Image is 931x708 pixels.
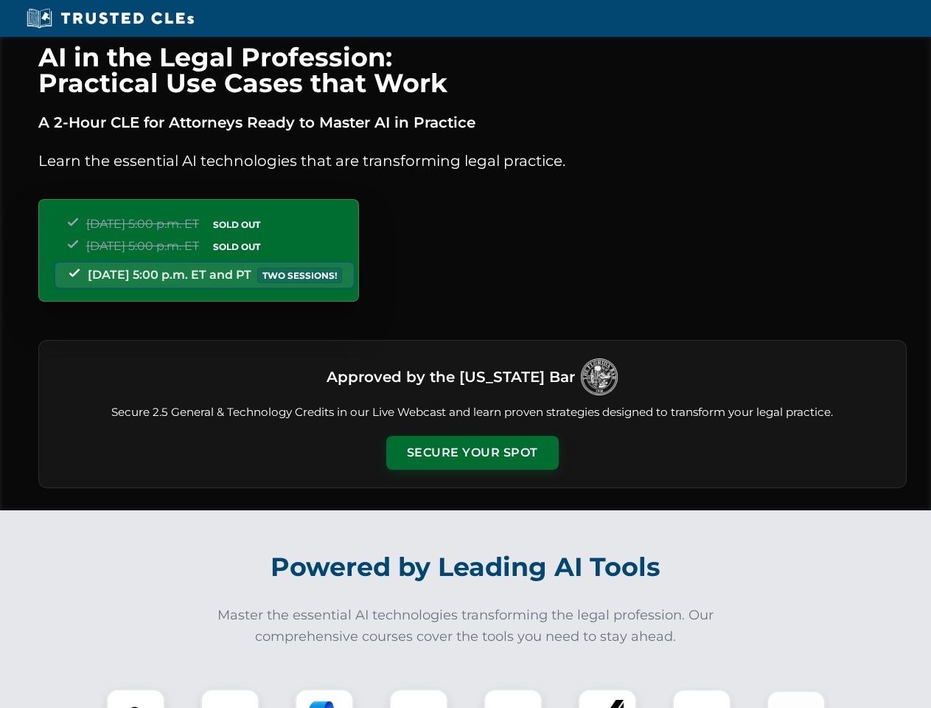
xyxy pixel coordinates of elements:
img: Trusted CLEs [22,7,198,29]
span: SOLD OUT [208,239,265,254]
span: [DATE] 5:00 p.m. ET [86,239,199,253]
button: Secure Your Spot [386,436,559,470]
img: Logo [581,358,618,395]
p: A 2-Hour CLE for Attorneys Ready to Master AI in Practice [38,111,907,134]
h3: Approved by the [US_STATE] Bar [327,364,575,390]
span: [DATE] 5:00 p.m. ET [86,217,199,231]
p: Secure 2.5 General & Technology Credits in our Live Webcast and learn proven strategies designed ... [57,404,888,421]
span: SOLD OUT [208,217,265,232]
p: Master the essential AI technologies transforming the legal profession. Our comprehensive courses... [208,605,724,648]
h2: Powered by Leading AI Tools [57,541,874,593]
p: Learn the essential AI technologies that are transforming legal practice. [38,149,907,173]
h1: AI in the Legal Profession: Practical Use Cases that Work [38,44,907,96]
